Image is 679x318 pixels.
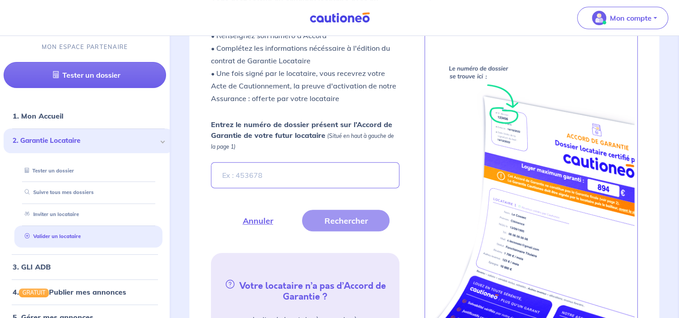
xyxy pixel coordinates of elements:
img: Cautioneo [306,12,373,23]
a: Tester un dossier [21,167,74,173]
a: Inviter un locataire [21,211,79,217]
div: Valider un locataire [14,229,162,244]
a: 3. GLI ADB [13,262,51,271]
button: illu_account_valid_menu.svgMon compte [577,7,668,29]
div: Tester un dossier [14,163,162,178]
div: 2. Garantie Locataire [4,128,173,153]
a: Suivre tous mes dossiers [21,189,94,195]
div: 1. Mon Accueil [4,107,166,125]
div: Inviter un locataire [14,207,162,222]
p: MON ESPACE PARTENAIRE [42,43,128,51]
input: Ex : 453678 [211,162,399,188]
div: 3. GLI ADB [4,258,166,276]
div: 4.GRATUITPublier mes annonces [4,283,166,301]
p: Mon compte [610,13,652,23]
a: 4.GRATUITPublier mes annonces [13,287,126,296]
a: Tester un dossier [4,62,166,88]
button: Annuler [220,210,295,231]
span: 2. Garantie Locataire [13,136,158,146]
em: (Situé en haut à gauche de la page 1) [211,132,394,150]
img: illu_account_valid_menu.svg [592,11,606,25]
a: 1. Mon Accueil [13,111,63,120]
strong: Entrez le numéro de dossier présent sur l’Accord de Garantie de votre futur locataire [211,120,392,140]
div: Suivre tous mes dossiers [14,185,162,200]
a: Valider un locataire [21,233,81,239]
h5: Votre locataire n’a pas d’Accord de Garantie ? [215,278,395,302]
